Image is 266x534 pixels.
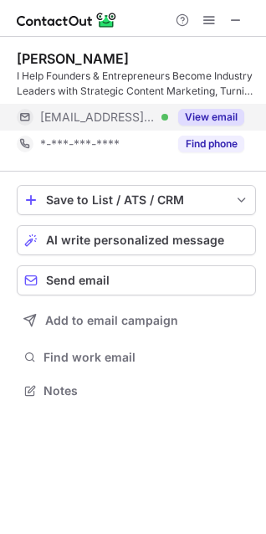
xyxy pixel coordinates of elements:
div: Save to List / ATS / CRM [46,193,227,207]
span: Find work email [43,350,249,365]
span: Notes [43,383,249,398]
span: Add to email campaign [45,314,178,327]
button: Reveal Button [178,109,244,126]
button: AI write personalized message [17,225,256,255]
button: Send email [17,265,256,295]
button: Add to email campaign [17,306,256,336]
button: Notes [17,379,256,403]
img: ContactOut v5.3.10 [17,10,117,30]
span: Send email [46,274,110,287]
span: [EMAIL_ADDRESS][DOMAIN_NAME] [40,110,156,125]
div: [PERSON_NAME] [17,50,129,67]
button: Reveal Button [178,136,244,152]
button: Find work email [17,346,256,369]
div: I Help Founders & Entrepreneurs Become Industry Leaders with Strategic Content Marketing, Turning... [17,69,256,99]
span: AI write personalized message [46,234,224,247]
button: save-profile-one-click [17,185,256,215]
